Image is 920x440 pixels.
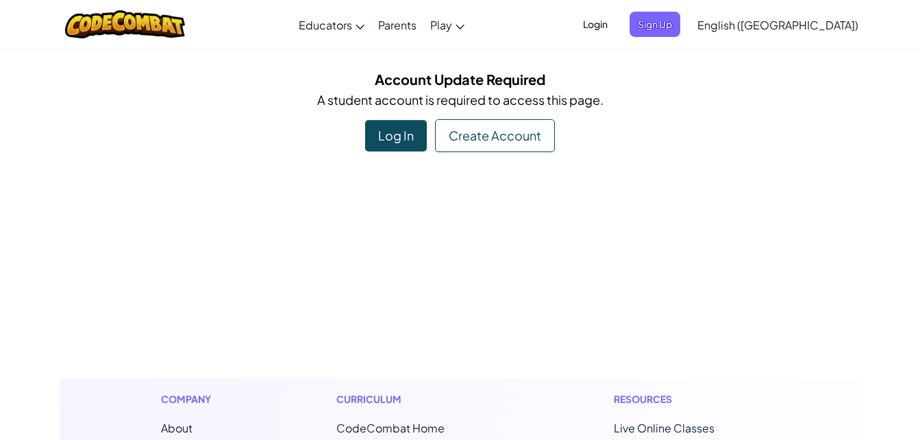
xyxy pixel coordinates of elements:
h1: Company [161,392,225,406]
h5: Account Update Required [70,69,851,90]
a: Live Online Classes [614,421,714,435]
span: CodeCombat Home [336,421,445,435]
span: Educators [299,18,352,32]
div: Log In [365,120,427,151]
a: About [161,421,192,435]
p: A student account is required to access this page. [70,90,851,110]
button: Sign Up [630,12,680,37]
a: English ([GEOGRAPHIC_DATA]) [691,6,865,43]
a: Educators [292,6,371,43]
span: English ([GEOGRAPHIC_DATA]) [697,18,858,32]
a: Play [423,6,471,43]
span: Play [430,18,452,32]
h1: Curriculum [336,392,502,406]
h1: Resources [614,392,760,406]
img: CodeCombat logo [65,10,185,38]
a: Parents [371,6,423,43]
button: Login [575,12,616,37]
div: Create Account [435,119,555,152]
